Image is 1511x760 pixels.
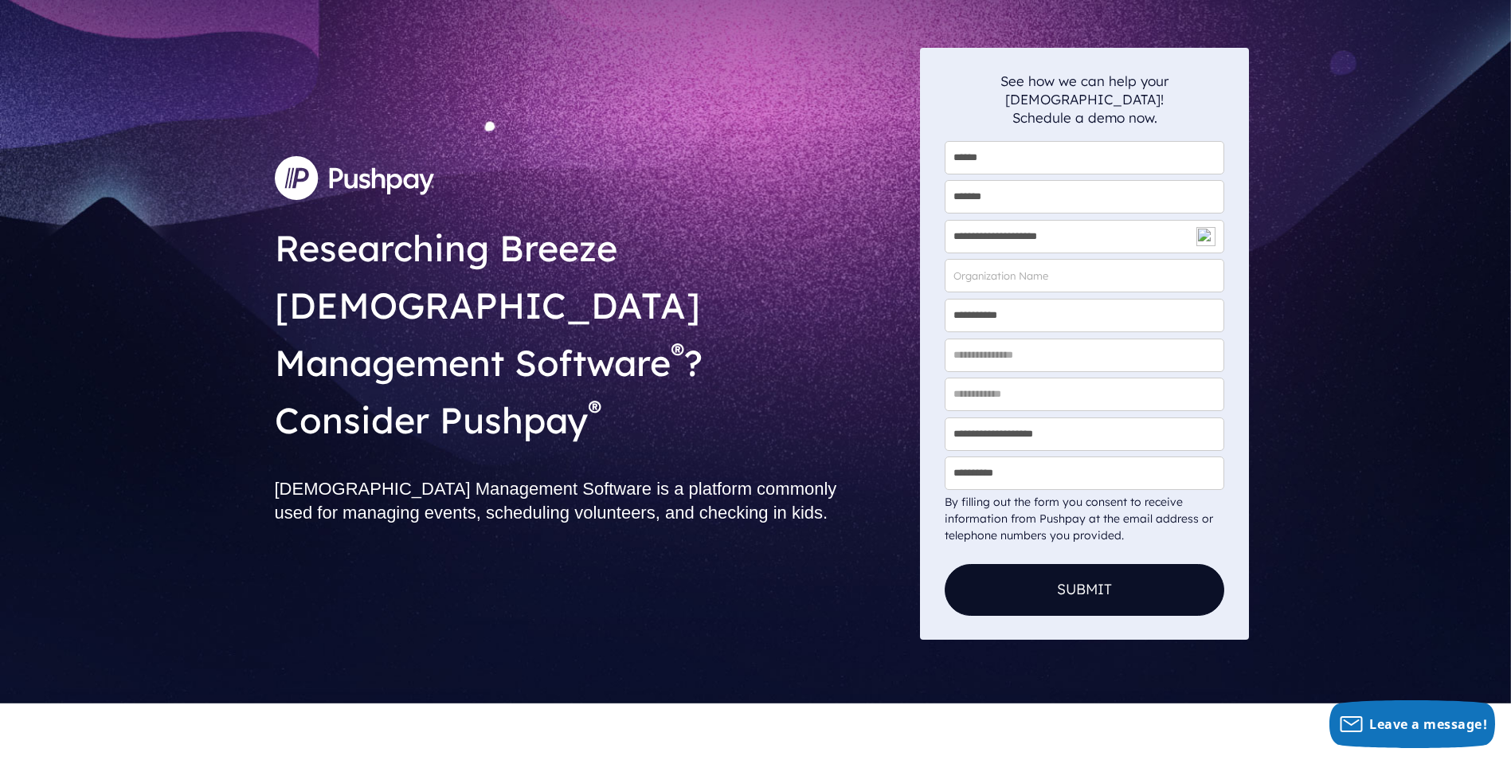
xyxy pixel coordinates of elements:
button: Submit [945,564,1224,615]
h2: [DEMOGRAPHIC_DATA] Management Software is a platform commonly used for managing events, schedulin... [275,464,908,538]
span: Leave a message! [1369,715,1487,733]
sup: ® [671,335,684,369]
input: Organization Name [945,259,1224,292]
img: npw-badge-icon-locked.svg [1196,227,1215,246]
sup: ® [588,393,601,426]
p: See how we can help your [DEMOGRAPHIC_DATA]! Schedule a demo now. [945,72,1224,127]
div: By filling out the form you consent to receive information from Pushpay at the email address or t... [945,494,1224,544]
h1: Researching Breeze [DEMOGRAPHIC_DATA] Management Software ? Consider Pushpay [275,206,908,452]
button: Leave a message! [1329,700,1495,748]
